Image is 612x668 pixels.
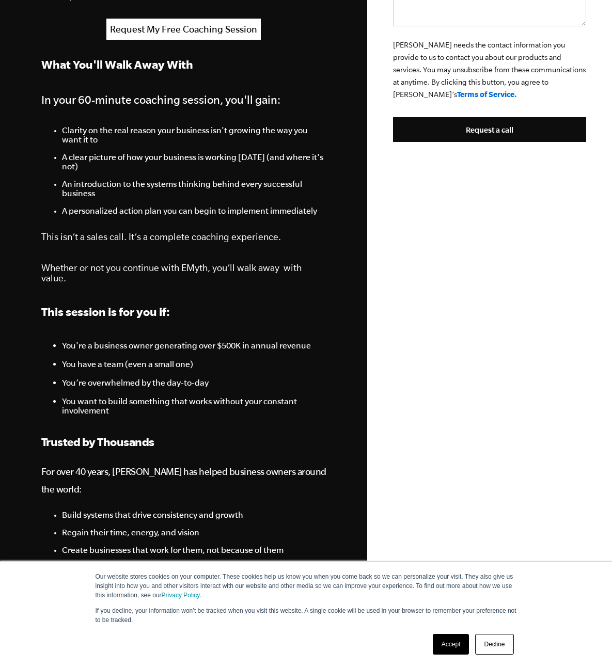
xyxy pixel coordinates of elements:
li: You have a team (even a small one) [62,359,326,378]
a: Terms of Service. [457,90,517,99]
span: This session is for you if: [41,305,170,318]
span: Regain their time, energy, and vision [62,528,199,537]
p: Our website stores cookies on your computer. These cookies help us know you when you come back so... [96,572,517,600]
span: For over 40 years, [PERSON_NAME] has helped business owners around the world: [41,466,326,495]
p: Whether or not you continue with EMyth, you’ll walk away with value. [41,263,326,283]
p: This isn’t a sales call. It’s a complete coaching experience. [41,232,326,242]
span: Create businesses that work for them, not because of them [62,545,284,554]
span: Clarity on the real reason your business isn't growing the way you want it to [62,125,308,144]
a: Accept [433,634,469,655]
span: A personalized action plan you can begin to implement immediately [62,206,317,215]
span: A clear picture of how your business is working [DATE] (and where it's not) [62,152,323,171]
h4: In your 60-minute coaching session, you'll gain: [41,90,326,109]
h3: Trusted by Thousands [41,434,326,450]
p: [PERSON_NAME] needs the contact information you provide to us to contact you about our products a... [393,39,586,101]
p: If you decline, your information won’t be tracked when you visit this website. A single cookie wi... [96,606,517,625]
a: Decline [475,634,513,655]
a: Request My Free Coaching Session [106,19,261,40]
span: Build systems that drive consistency and growth [62,510,243,519]
li: You're a business owner generating over $500K in annual revenue [62,341,326,359]
span: An introduction to the systems thinking behind every successful business [62,179,302,198]
strong: What You'll Walk Away With [41,58,193,71]
li: You want to build something that works without your constant involvement [62,396,326,415]
input: Request a call [393,117,586,142]
li: You’re overwhelmed by the day-to-day [62,378,326,396]
a: Privacy Policy [162,592,200,599]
